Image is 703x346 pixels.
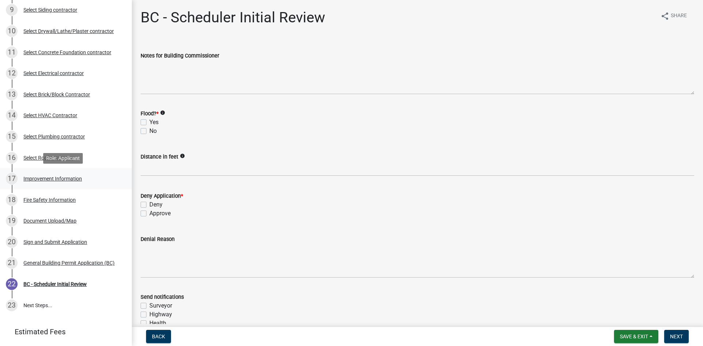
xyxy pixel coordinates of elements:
div: 11 [6,46,18,58]
button: Back [146,330,171,343]
div: 12 [6,67,18,79]
span: Share [671,12,687,21]
div: 14 [6,109,18,121]
i: info [160,110,165,115]
a: Estimated Fees [6,324,120,339]
div: Select Brick/Block Contractor [23,92,90,97]
label: Health [149,319,166,328]
div: 10 [6,25,18,37]
div: 19 [6,215,18,227]
div: General Building Permit Application (BC) [23,260,115,265]
div: 22 [6,278,18,290]
div: 16 [6,152,18,164]
div: 15 [6,131,18,142]
div: Select Plumbing contractor [23,134,85,139]
h1: BC - Scheduler Initial Review [141,9,325,26]
label: Send notifications [141,295,184,300]
div: Improvement Information [23,176,82,181]
button: Save & Exit [614,330,658,343]
label: Notes for Building Commissioner [141,53,219,59]
div: Select Electrical contractor [23,71,84,76]
div: 17 [6,173,18,185]
label: Surveyor [149,301,172,310]
div: Document Upload/Map [23,218,77,223]
div: Select Drywall/Lathe/Plaster contractor [23,29,114,34]
div: Select HVAC Contractor [23,113,77,118]
div: Role: Applicant [43,153,83,164]
button: shareShare [655,9,693,23]
span: Save & Exit [620,334,648,339]
label: Highway [149,310,172,319]
div: 13 [6,89,18,100]
div: BC - Scheduler Initial Review [23,282,87,287]
div: 18 [6,194,18,206]
div: 9 [6,4,18,16]
label: Distance in feet [141,155,178,160]
label: Deny [149,200,163,209]
button: Next [664,330,689,343]
label: Flood? [141,111,159,116]
label: No [149,127,157,135]
label: Yes [149,118,159,127]
div: 20 [6,236,18,248]
label: Denial Reason [141,237,175,242]
span: Next [670,334,683,339]
label: Approve [149,209,171,218]
i: share [661,12,669,21]
div: Select Concrete Foundation contractor [23,50,111,55]
span: Back [152,334,165,339]
i: info [180,153,185,159]
div: 23 [6,300,18,311]
label: Deny Application [141,194,183,199]
div: 21 [6,257,18,269]
div: Fire Safety Information [23,197,76,202]
div: Select Roof contractor [23,155,74,160]
div: Sign and Submit Application [23,239,87,245]
div: Select Siding contractor [23,7,77,12]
